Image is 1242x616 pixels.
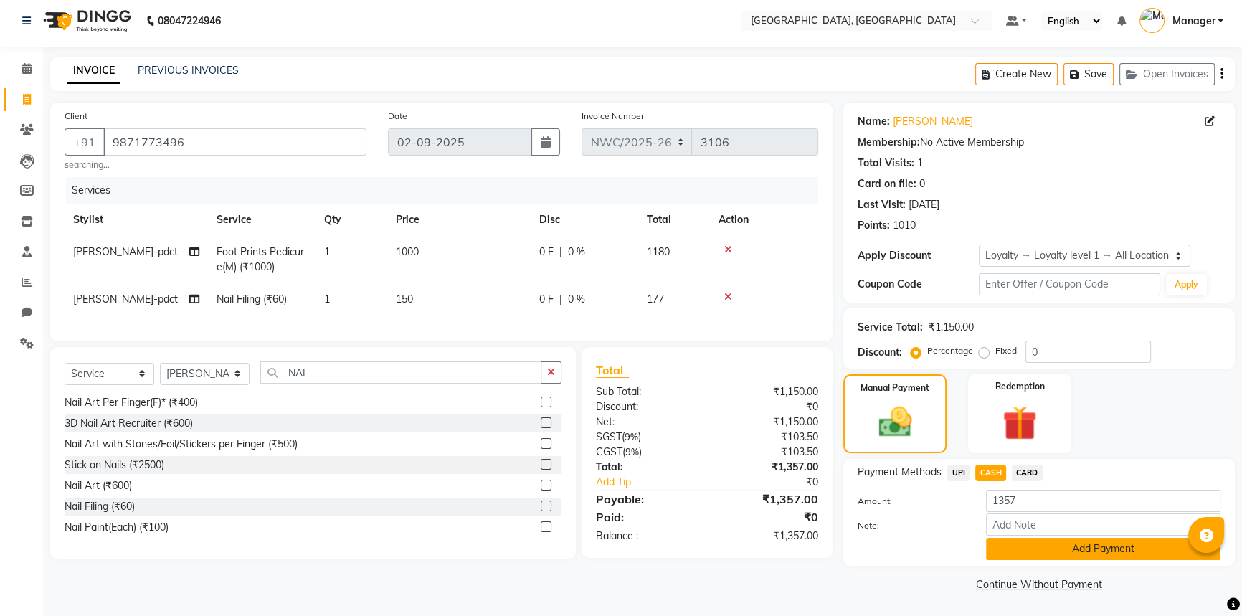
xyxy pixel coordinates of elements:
[927,344,973,357] label: Percentage
[73,293,178,305] span: [PERSON_NAME]-pdct
[1172,14,1215,29] span: Manager
[847,495,975,508] label: Amount:
[585,491,707,508] div: Payable:
[568,245,585,260] span: 0 %
[208,204,316,236] th: Service
[707,414,829,430] div: ₹1,150.00
[707,445,829,460] div: ₹103.50
[396,245,419,258] span: 1000
[858,248,979,263] div: Apply Discount
[217,293,287,305] span: Nail Filing (₹60)
[65,437,298,452] div: Nail Art with Stones/Foil/Stickers per Finger (₹500)
[861,382,929,394] label: Manual Payment
[324,245,330,258] span: 1
[568,292,585,307] span: 0 %
[727,475,829,490] div: ₹0
[919,176,925,191] div: 0
[103,128,366,156] input: Search by Name/Mobile/Email/Code
[1012,465,1043,481] span: CARD
[596,363,629,378] span: Total
[1166,274,1207,295] button: Apply
[65,395,198,410] div: Nail Art Per Finger(F)* (₹400)
[858,320,923,335] div: Service Total:
[396,293,413,305] span: 150
[1063,63,1114,85] button: Save
[73,245,178,258] span: [PERSON_NAME]-pdct
[1139,8,1165,33] img: Manager
[65,520,169,535] div: Nail Paint(Each) (₹100)
[975,63,1058,85] button: Create New
[65,416,193,431] div: 3D Nail Art Recruiter (₹600)
[858,345,902,360] div: Discount:
[858,114,890,129] div: Name:
[909,197,939,212] div: [DATE]
[858,277,979,292] div: Coupon Code
[260,361,541,384] input: Search or Scan
[65,110,87,123] label: Client
[66,177,829,204] div: Services
[1119,63,1215,85] button: Open Invoices
[986,490,1220,512] input: Amount
[585,445,707,460] div: ( )
[858,135,920,150] div: Membership:
[707,430,829,445] div: ₹103.50
[65,458,164,473] div: Stick on Nails (₹2500)
[858,135,1220,150] div: No Active Membership
[707,491,829,508] div: ₹1,357.00
[158,1,221,41] b: 08047224946
[995,380,1045,393] label: Redemption
[217,245,304,273] span: Foot Prints Pedicure(M) (₹1000)
[316,204,387,236] th: Qty
[647,293,664,305] span: 177
[625,431,638,442] span: 9%
[138,64,239,77] a: PREVIOUS INVOICES
[707,508,829,526] div: ₹0
[559,292,562,307] span: |
[65,128,105,156] button: +91
[387,204,531,236] th: Price
[596,430,622,443] span: SGST
[647,245,670,258] span: 1180
[65,204,208,236] th: Stylist
[585,508,707,526] div: Paid:
[531,204,638,236] th: Disc
[710,204,818,236] th: Action
[324,293,330,305] span: 1
[868,403,922,441] img: _cash.svg
[585,399,707,414] div: Discount:
[858,218,890,233] div: Points:
[979,273,1160,295] input: Enter Offer / Coupon Code
[585,384,707,399] div: Sub Total:
[585,460,707,475] div: Total:
[707,384,829,399] div: ₹1,150.00
[585,529,707,544] div: Balance :
[559,245,562,260] span: |
[596,445,622,458] span: CGST
[65,478,132,493] div: Nail Art (₹600)
[585,430,707,445] div: ( )
[539,245,554,260] span: 0 F
[625,446,639,458] span: 9%
[585,414,707,430] div: Net:
[929,320,974,335] div: ₹1,150.00
[975,465,1006,481] span: CASH
[582,110,644,123] label: Invoice Number
[707,460,829,475] div: ₹1,357.00
[388,110,407,123] label: Date
[638,204,710,236] th: Total
[65,158,366,171] small: searching...
[858,465,942,480] span: Payment Methods
[992,402,1048,445] img: _gift.svg
[846,577,1232,592] a: Continue Without Payment
[893,218,916,233] div: 1010
[986,513,1220,536] input: Add Note
[858,176,916,191] div: Card on file:
[986,538,1220,560] button: Add Payment
[917,156,923,171] div: 1
[37,1,135,41] img: logo
[947,465,970,481] span: UPI
[847,519,975,532] label: Note:
[707,529,829,544] div: ₹1,357.00
[539,292,554,307] span: 0 F
[995,344,1017,357] label: Fixed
